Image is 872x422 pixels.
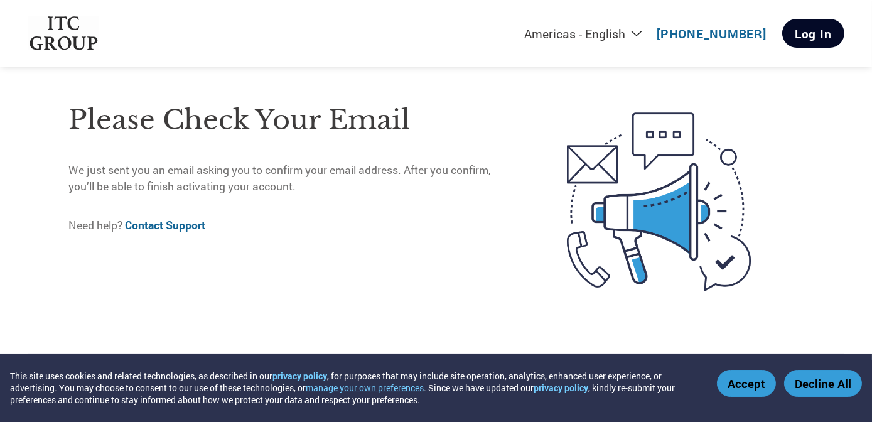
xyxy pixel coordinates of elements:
h1: Please check your email [69,100,514,141]
button: Decline All [784,370,862,397]
p: Need help? [69,217,514,234]
p: We just sent you an email asking you to confirm your email address. After you confirm, you’ll be ... [69,162,514,195]
a: privacy policy [534,382,588,394]
div: This site uses cookies and related technologies, as described in our , for purposes that may incl... [10,370,699,406]
a: Contact Support [126,218,206,232]
img: open-email [514,90,804,313]
a: [PHONE_NUMBER] [657,26,767,41]
button: Accept [717,370,776,397]
img: ITC Group [28,16,100,51]
a: Log In [782,19,844,48]
button: manage your own preferences [306,382,424,394]
a: privacy policy [272,370,327,382]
